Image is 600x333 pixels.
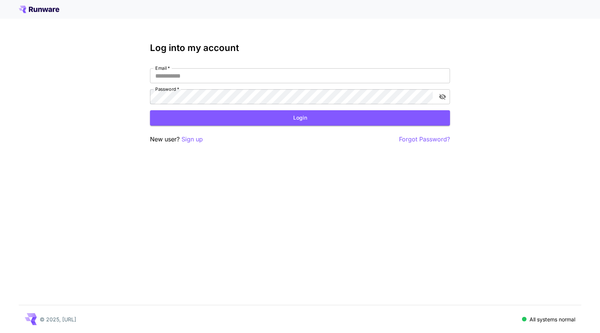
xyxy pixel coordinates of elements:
label: Password [155,86,179,92]
p: © 2025, [URL] [40,315,76,323]
button: Login [150,110,450,126]
p: All systems normal [529,315,575,323]
button: Sign up [181,135,203,144]
button: toggle password visibility [436,90,449,103]
button: Forgot Password? [399,135,450,144]
h3: Log into my account [150,43,450,53]
label: Email [155,65,170,71]
p: New user? [150,135,203,144]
